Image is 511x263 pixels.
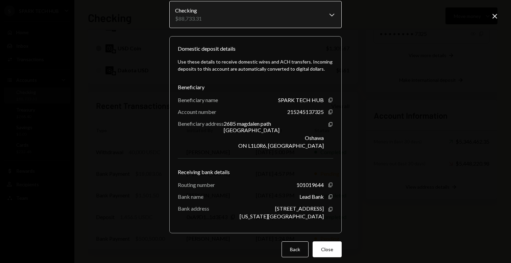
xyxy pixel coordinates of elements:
[178,109,216,115] div: Account number
[275,205,324,212] div: [STREET_ADDRESS]
[287,109,324,115] div: 215245137325
[299,193,324,200] div: Lead Bank
[178,120,224,127] div: Beneficiary address
[282,241,309,257] button: Back
[178,83,333,91] div: Beneficiary
[178,168,333,176] div: Receiving bank details
[178,205,209,212] div: Bank address
[278,97,324,103] div: SPARK TECH HUB
[313,241,342,257] button: Close
[238,142,324,149] div: ON L1L0R6, [GEOGRAPHIC_DATA]
[240,213,324,219] div: [US_STATE][GEOGRAPHIC_DATA]
[169,1,342,28] button: Receiving Account
[224,120,324,133] div: 2685 magdalen path [GEOGRAPHIC_DATA]
[178,182,215,188] div: Routing number
[178,45,236,53] div: Domestic deposit details
[178,58,333,72] div: Use these details to receive domestic wires and ACH transfers. Incoming deposits to this account ...
[305,135,324,141] div: Oshawa
[178,193,203,200] div: Bank name
[296,182,324,188] div: 101019644
[178,97,218,103] div: Beneficiary name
